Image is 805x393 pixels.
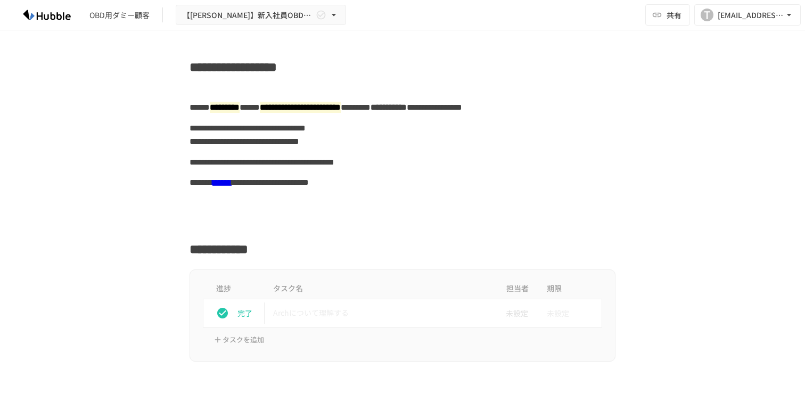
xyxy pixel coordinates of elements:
button: T[EMAIL_ADDRESS][DOMAIN_NAME] [694,4,801,26]
th: 担当者 [496,279,538,299]
div: T [701,9,713,21]
span: 共有 [667,9,681,21]
button: 【[PERSON_NAME]】新入社員OBD用Arch [176,5,346,26]
div: OBD用ダミー顧客 [89,10,150,21]
button: 共有 [645,4,690,26]
p: Archについて理解する [273,306,487,320]
p: 完了 [237,307,260,319]
th: 進捗 [203,279,265,299]
th: タスク名 [265,279,496,299]
th: 期限 [538,279,602,299]
button: タスクを追加 [211,332,267,348]
span: 未設定 [547,302,569,324]
img: HzDRNkGCf7KYO4GfwKnzITak6oVsp5RHeZBEM1dQFiQ [13,6,81,23]
button: status [212,302,233,324]
span: 未設定 [497,307,528,319]
span: 【[PERSON_NAME]】新入社員OBD用Arch [183,9,314,22]
table: task table [203,279,602,327]
div: [EMAIL_ADDRESS][DOMAIN_NAME] [718,9,784,22]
